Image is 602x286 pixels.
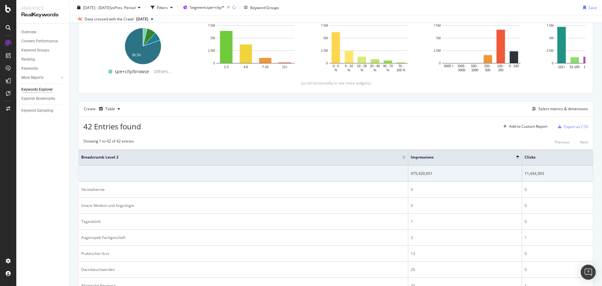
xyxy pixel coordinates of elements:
[411,235,519,240] div: 2
[581,265,596,280] div: Open Intercom Messenger
[207,10,304,73] svg: A chart.
[136,16,148,22] span: 2025 Aug. 29th
[333,64,339,68] text: 0 - 5
[21,29,36,35] div: Overview
[21,11,64,19] div: RealKeywords
[21,95,65,102] a: Explorer Bookmarks
[525,235,599,240] div: 1
[83,138,134,146] div: Showing 1 to 42 of 42 entries
[81,251,405,256] div: Praktischer Arzt
[411,187,519,192] div: 0
[97,104,123,114] button: Table
[432,10,530,73] div: A chart.
[282,65,288,69] text: 11+
[21,86,65,93] a: Keywords Explorer
[387,68,389,72] text: %
[213,62,215,65] text: 0
[580,139,588,145] div: Next
[525,154,587,160] span: Clicks
[501,121,547,132] button: Add to Custom Report
[555,121,588,132] button: Export as CSV
[411,267,519,273] div: 26
[81,219,405,224] div: Tagesklinik
[21,47,49,54] div: Keyword Groups
[411,219,519,224] div: 1
[21,107,53,114] div: Keyword Sampling
[345,64,353,68] text: 5 - 10
[549,36,554,40] text: 5M
[321,24,328,27] text: 7.5M
[525,171,599,176] div: 11,434,303
[580,138,588,146] button: Next
[439,62,441,65] text: 0
[411,251,519,256] div: 13
[319,10,417,73] svg: A chart.
[509,125,547,128] div: Add to Custom Report
[151,68,175,75] span: Others...
[373,68,376,72] text: %
[84,104,123,114] div: Create
[157,5,168,10] div: Filters
[321,49,328,52] text: 2.5M
[397,68,405,72] text: 100 %
[21,47,65,54] a: Keyword Groups
[547,49,553,52] text: 2.5M
[148,3,175,13] button: Filters
[21,74,59,81] a: More Reports
[484,64,491,68] text: 250 -
[434,24,441,27] text: 7.5M
[94,25,192,65] svg: A chart.
[83,5,111,10] span: [DATE] - [DATE]
[570,65,580,69] text: 51-100
[498,68,504,72] text: 250
[555,138,570,146] button: Previous
[224,65,229,69] text: 1-3
[21,65,65,72] a: Keywords
[525,187,599,192] div: 0
[411,154,507,160] span: Impressions
[21,107,65,114] a: Keyword Sampling
[134,15,156,23] button: [DATE]
[361,68,363,72] text: %
[115,68,149,75] span: spe+city/browse
[244,65,248,69] text: 4-6
[525,203,599,208] div: 0
[525,267,599,273] div: 0
[75,3,143,13] button: [DATE] - [DATE]vsPrev. Period
[83,121,141,132] span: 42 Entries found
[81,267,405,273] div: Darmbeschwerden
[181,3,232,13] button: Segment:spe+city/*
[86,80,585,86] div: (scroll horizontally to see more widgets)
[347,68,350,72] text: %
[250,5,279,10] div: Keyword Groups
[547,24,553,27] text: 7.5M
[558,65,565,69] text: 101+
[584,65,592,69] text: 16-50
[132,53,141,57] text: 80.3%
[485,68,490,72] text: 500
[208,49,215,52] text: 2.5M
[81,187,405,192] div: Skrotalhernie
[530,105,588,113] button: Select metrics & dimensions
[525,219,599,224] div: 0
[208,24,215,27] text: 7.5M
[581,3,597,13] button: Save
[21,29,65,35] a: Overview
[21,38,65,45] a: Content Performance
[21,56,65,63] a: Ranking
[21,5,64,11] div: Analytics
[552,62,554,65] text: 0
[434,49,441,52] text: 2.5M
[21,86,53,93] div: Keywords Explorer
[81,154,393,160] span: Breadcrumb Level 2
[81,203,405,208] div: Innere Medizin und Angiologie
[444,64,454,68] text: 5000 +
[538,106,588,111] div: Select metrics & dimensions
[457,64,466,68] text: 1000 -
[105,107,115,111] div: Table
[81,235,405,240] div: Augenoptik-Fachgeschäft
[262,65,268,69] text: 7-10
[589,5,597,10] div: Save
